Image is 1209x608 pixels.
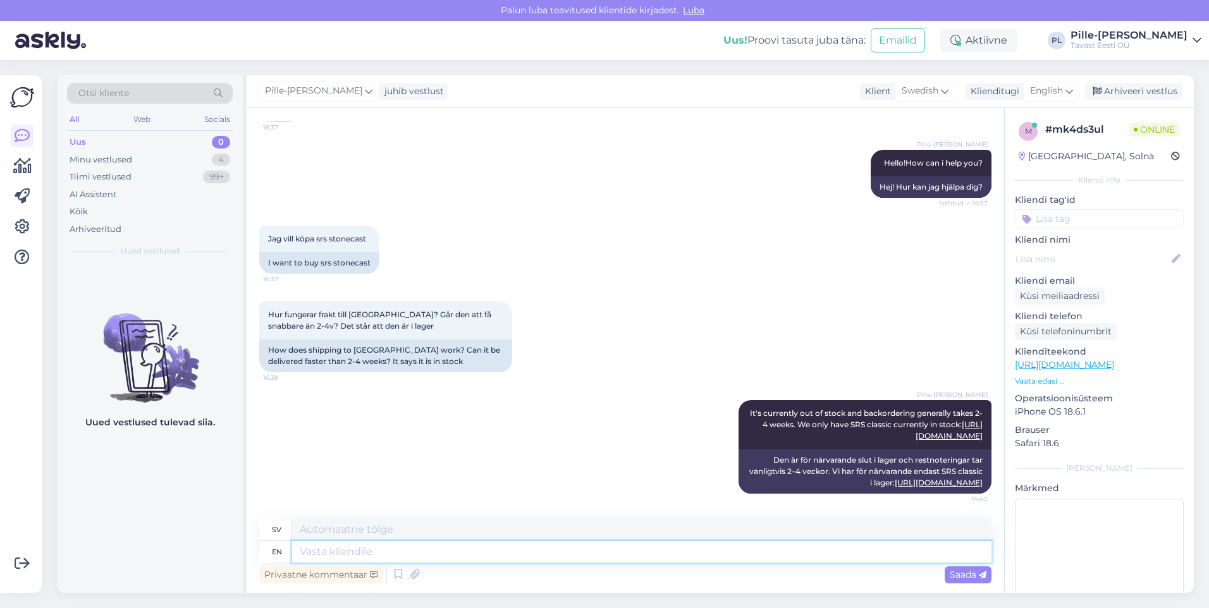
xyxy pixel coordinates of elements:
[1025,126,1032,136] span: m
[265,84,362,98] span: Pille-[PERSON_NAME]
[70,136,86,149] div: Uus
[1016,252,1169,266] input: Lisa nimi
[78,87,129,100] span: Otsi kliente
[259,252,379,274] div: I want to buy srs stonecast
[263,274,310,284] span: 16:37
[1015,345,1184,358] p: Klienditeekond
[259,339,512,372] div: How does shipping to [GEOGRAPHIC_DATA] work? Can it be delivered faster than 2-4 weeks? It says i...
[1015,392,1184,405] p: Operatsioonisüsteem
[723,33,866,48] div: Proovi tasuta juba täna:
[259,566,383,583] div: Privaatne kommentaar
[871,176,991,198] div: Hej! Hur kan jag hjälpa dig?
[121,245,180,257] span: Uued vestlused
[750,408,983,441] span: It's currently out of stock and backordering generally takes 2-4 weeks. We only have SRS classic ...
[272,541,282,562] div: en
[203,171,230,183] div: 99+
[917,140,988,149] span: Pille-[PERSON_NAME]
[1015,209,1184,228] input: Lisa tag
[268,310,493,331] span: Hur fungerar frakt till [GEOGRAPHIC_DATA]? Går den att få snabbare än 2-4v? Det står att den är i...
[940,494,988,504] span: 16:40
[1015,375,1184,387] p: Vaata edasi ...
[379,85,444,98] div: juhib vestlust
[1015,233,1184,246] p: Kliendi nimi
[966,85,1019,98] div: Klienditugi
[1015,423,1184,437] p: Brauser
[268,234,366,243] span: Jag vill köpa srs stonecast
[950,569,986,580] span: Saada
[1015,405,1184,418] p: iPhone OS 18.6.1
[1045,122,1129,137] div: # mk4ds3ul
[871,28,925,52] button: Emailid
[723,34,747,46] b: Uus!
[212,136,230,149] div: 0
[917,390,988,399] span: Pille-[PERSON_NAME]
[1015,359,1114,370] a: [URL][DOMAIN_NAME]
[1015,288,1105,305] div: Küsi meiliaadressi
[679,4,708,16] span: Luba
[70,223,121,236] div: Arhiveeritud
[860,85,891,98] div: Klient
[70,188,116,201] div: AI Assistent
[1015,274,1184,288] p: Kliendi email
[70,205,88,218] div: Kõik
[940,29,1017,52] div: Aktiivne
[1015,437,1184,450] p: Safari 18.6
[902,84,938,98] span: Swedish
[1015,174,1184,186] div: Kliendi info
[131,111,153,128] div: Web
[1071,30,1201,51] a: Pille-[PERSON_NAME]Tavast Eesti OÜ
[1015,193,1184,207] p: Kliendi tag'id
[1071,30,1188,40] div: Pille-[PERSON_NAME]
[67,111,82,128] div: All
[57,291,243,404] img: No chats
[202,111,233,128] div: Socials
[1071,40,1188,51] div: Tavast Eesti OÜ
[1129,123,1180,137] span: Online
[1015,482,1184,495] p: Märkmed
[1019,150,1154,163] div: [GEOGRAPHIC_DATA], Solna
[1048,32,1065,49] div: PL
[884,158,983,167] span: Hello!How can i help you?
[85,416,215,429] p: Uued vestlused tulevad siia.
[212,154,230,166] div: 4
[263,373,310,382] span: 16:38
[1015,463,1184,474] div: [PERSON_NAME]
[70,154,132,166] div: Minu vestlused
[263,123,310,132] span: 16:37
[1015,323,1117,340] div: Küsi telefoninumbrit
[1015,310,1184,323] p: Kliendi telefon
[272,519,281,540] div: sv
[1030,84,1063,98] span: English
[895,478,983,487] a: [URL][DOMAIN_NAME]
[939,198,988,208] span: Nähtud ✓ 16:37
[1085,83,1182,100] div: Arhiveeri vestlus
[70,171,132,183] div: Tiimi vestlused
[10,85,34,109] img: Askly Logo
[739,449,991,494] div: Den är för närvarande slut i lager och restnoteringar tar vanligtvis 2–4 veckor. Vi har för närva...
